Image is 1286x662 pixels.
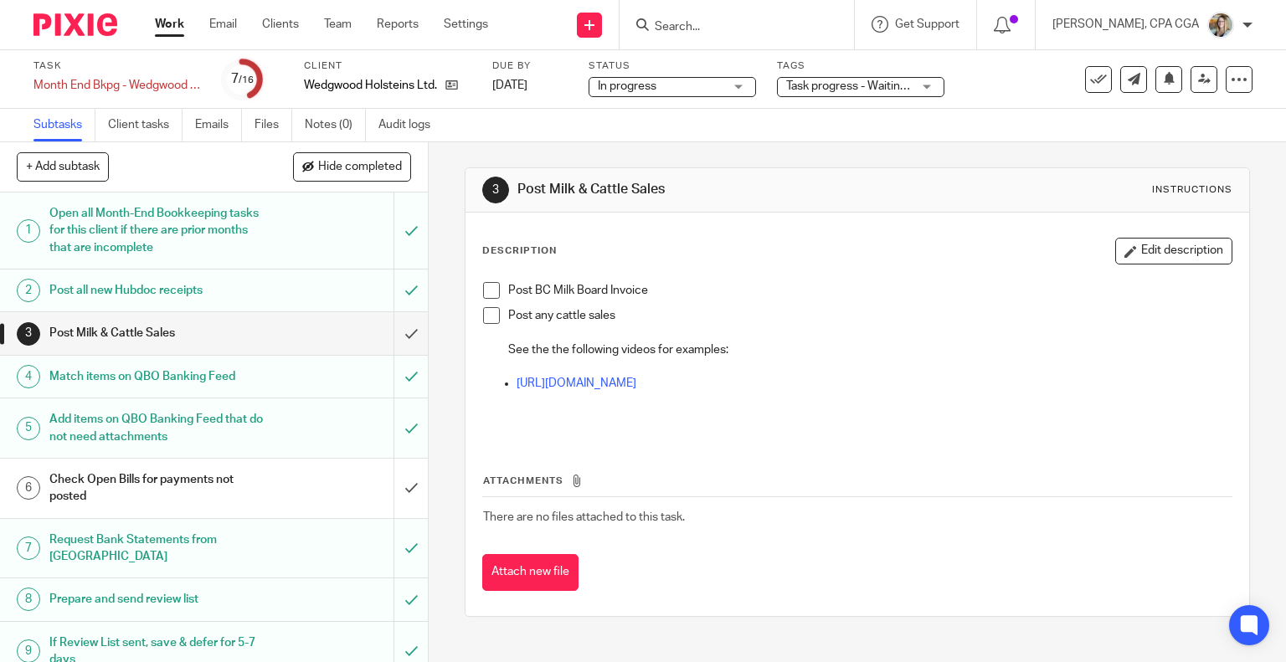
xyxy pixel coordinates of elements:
[155,16,184,33] a: Work
[33,77,201,94] div: Month End Bkpg - Wedgwood Holsteins - June
[1207,12,1234,38] img: Chrissy%20McGale%20Bio%20Pic%201.jpg
[17,476,40,500] div: 6
[17,322,40,346] div: 3
[508,341,1232,358] p: See the the following videos for examples:
[108,109,183,141] a: Client tasks
[209,16,237,33] a: Email
[589,59,756,73] label: Status
[305,109,366,141] a: Notes (0)
[49,407,268,449] h1: Add items on QBO Banking Feed that do not need attachments
[377,16,419,33] a: Reports
[653,20,804,35] input: Search
[324,16,352,33] a: Team
[508,307,1232,324] p: Post any cattle sales
[598,80,656,92] span: In progress
[33,13,117,36] img: Pixie
[482,554,579,592] button: Attach new file
[17,279,40,302] div: 2
[33,59,201,73] label: Task
[483,476,563,485] span: Attachments
[195,109,242,141] a: Emails
[293,152,411,181] button: Hide completed
[17,152,109,181] button: + Add subtask
[444,16,488,33] a: Settings
[49,364,268,389] h1: Match items on QBO Banking Feed
[49,467,268,510] h1: Check Open Bills for payments not posted
[231,69,254,89] div: 7
[239,75,254,85] small: /16
[17,417,40,440] div: 5
[482,244,557,258] p: Description
[304,59,471,73] label: Client
[49,278,268,303] h1: Post all new Hubdoc receipts
[483,511,685,523] span: There are no files attached to this task.
[786,80,1026,92] span: Task progress - Waiting for client response + 2
[777,59,944,73] label: Tags
[17,588,40,611] div: 8
[508,282,1232,299] p: Post BC Milk Board Invoice
[262,16,299,33] a: Clients
[17,536,40,560] div: 7
[1115,238,1232,264] button: Edit description
[895,18,959,30] span: Get Support
[517,377,636,389] a: [URL][DOMAIN_NAME]
[17,365,40,388] div: 4
[318,161,402,174] span: Hide completed
[304,77,437,94] p: Wedgwood Holsteins Ltd.
[482,177,509,203] div: 3
[517,181,892,198] h1: Post Milk & Cattle Sales
[255,109,292,141] a: Files
[49,587,268,612] h1: Prepare and send review list
[49,527,268,570] h1: Request Bank Statements from [GEOGRAPHIC_DATA]
[33,109,95,141] a: Subtasks
[1052,16,1199,33] p: [PERSON_NAME], CPA CGA
[49,201,268,260] h1: Open all Month-End Bookkeeping tasks for this client if there are prior months that are incomplete
[17,219,40,243] div: 1
[378,109,443,141] a: Audit logs
[1152,183,1232,197] div: Instructions
[492,59,568,73] label: Due by
[49,321,268,346] h1: Post Milk & Cattle Sales
[492,80,527,91] span: [DATE]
